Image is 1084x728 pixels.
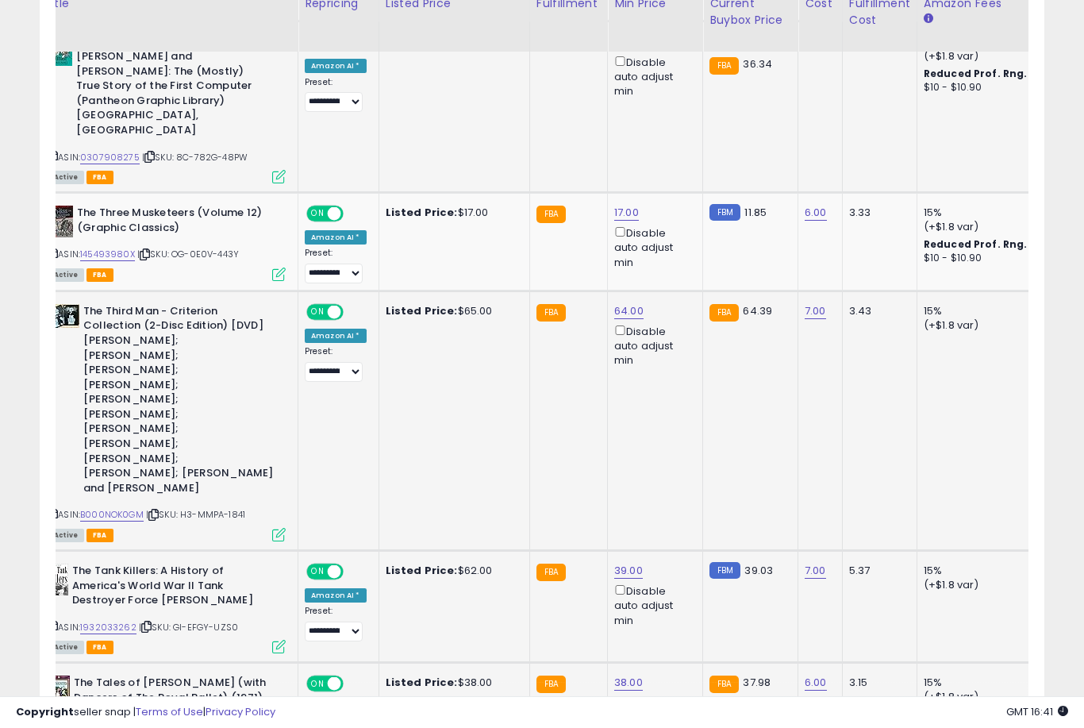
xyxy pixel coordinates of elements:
[849,304,905,318] div: 3.43
[386,676,517,690] div: $38.00
[308,207,328,221] span: ON
[924,564,1055,578] div: 15%
[86,171,113,184] span: FBA
[305,248,367,283] div: Preset:
[80,621,136,634] a: 1932033262
[849,676,905,690] div: 3.15
[341,207,367,221] span: OFF
[16,705,275,720] div: seller snap | |
[86,529,113,542] span: FBA
[849,564,905,578] div: 5.37
[80,508,144,522] a: B000NOK0GM
[386,205,458,220] b: Listed Price:
[614,205,639,221] a: 17.00
[924,237,1028,251] b: Reduced Prof. Rng.
[386,675,458,690] b: Listed Price:
[48,304,79,328] img: 51AdfYa+TIS._SL40_.jpg
[137,248,239,260] span: | SKU: OG-0E0V-443Y
[48,529,84,542] span: All listings currently available for purchase on Amazon
[614,563,643,579] a: 39.00
[743,675,771,690] span: 37.98
[849,206,905,220] div: 3.33
[1006,704,1068,719] span: 2025-09-14 16:41 GMT
[924,252,1055,265] div: $10 - $10.90
[709,57,739,75] small: FBA
[743,56,772,71] span: 36.34
[386,304,517,318] div: $65.00
[76,34,269,141] b: The Thrilling Adventures of [PERSON_NAME] and [PERSON_NAME]: The (Mostly) True Story of the First...
[709,304,739,322] small: FBA
[743,303,772,318] span: 64.39
[86,641,113,654] span: FBA
[924,206,1055,220] div: 15%
[136,704,203,719] a: Terms of Use
[74,676,267,724] b: The Tales of [PERSON_NAME] (with Dancers of The Royal Ballet) (1971) [DVD] [DVD]
[386,303,458,318] b: Listed Price:
[924,49,1055,64] div: (+$1.8 var)
[924,304,1055,318] div: 15%
[305,329,367,343] div: Amazon AI *
[536,206,566,223] small: FBA
[614,303,644,319] a: 64.00
[536,564,566,581] small: FBA
[536,676,566,693] small: FBA
[614,53,690,99] div: Disable auto adjust min
[614,582,690,628] div: Disable auto adjust min
[206,704,275,719] a: Privacy Policy
[146,508,245,521] span: | SKU: H3-MMPA-1841
[305,77,367,113] div: Preset:
[308,305,328,318] span: ON
[805,675,827,691] a: 6.00
[924,318,1055,333] div: (+$1.8 var)
[48,676,70,707] img: 51G74QH6K4L._SL40_.jpg
[48,206,73,237] img: 51rMXBCchsL._SL40_.jpg
[48,171,84,184] span: All listings currently available for purchase on Amazon
[805,205,827,221] a: 6.00
[341,565,367,579] span: OFF
[924,67,1028,80] b: Reduced Prof. Rng.
[305,59,367,73] div: Amazon AI *
[805,563,826,579] a: 7.00
[142,151,248,164] span: | SKU: 8C-782G-48PW
[341,305,367,318] span: OFF
[924,578,1055,592] div: (+$1.8 var)
[614,224,690,270] div: Disable auto adjust min
[77,206,270,239] b: The Three Musketeers (Volume 12) (Graphic Classics)
[48,206,286,279] div: ASIN:
[924,81,1055,94] div: $10 - $10.90
[305,606,367,641] div: Preset:
[709,204,740,221] small: FBM
[386,206,517,220] div: $17.00
[386,563,458,578] b: Listed Price:
[86,268,113,282] span: FBA
[48,268,84,282] span: All listings currently available for purchase on Amazon
[614,675,643,691] a: 38.00
[614,322,690,368] div: Disable auto adjust min
[80,151,140,164] a: 0307908275
[305,230,367,245] div: Amazon AI *
[48,564,68,595] img: 512DMBMPDWL._SL40_.jpg
[139,621,238,634] span: | SKU: GI-EFGY-UZS0
[924,12,933,26] small: Amazon Fees.
[16,704,74,719] strong: Copyright
[80,248,135,261] a: 145493980X
[536,304,566,322] small: FBA
[48,641,84,654] span: All listings currently available for purchase on Amazon
[386,564,517,578] div: $62.00
[305,588,367,603] div: Amazon AI *
[924,220,1055,234] div: (+$1.8 var)
[709,676,739,693] small: FBA
[709,562,740,579] small: FBM
[924,676,1055,690] div: 15%
[744,563,773,578] span: 39.03
[305,346,367,382] div: Preset:
[83,304,276,500] b: The Third Man - Criterion Collection (2-Disc Edition) [DVD] [PERSON_NAME]; [PERSON_NAME]; [PERSON...
[72,564,265,612] b: The Tank Killers: A History of America's World War II Tank Destroyer Force [PERSON_NAME]
[308,565,328,579] span: ON
[308,677,328,691] span: ON
[744,205,767,220] span: 11.85
[805,303,826,319] a: 7.00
